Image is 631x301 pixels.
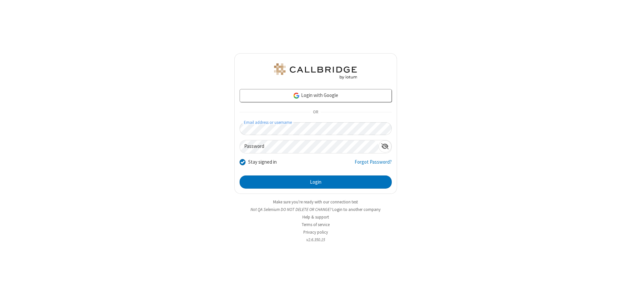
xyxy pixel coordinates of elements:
a: Forgot Password? [355,158,392,171]
li: v2.6.350.15 [234,237,397,243]
button: Login [240,175,392,189]
a: Privacy policy [303,229,328,235]
button: Login to another company [332,206,381,213]
label: Stay signed in [248,158,277,166]
a: Terms of service [302,222,330,227]
input: Password [240,140,379,153]
a: Make sure you're ready with our connection test [273,199,358,205]
img: QA Selenium DO NOT DELETE OR CHANGE [273,63,358,79]
img: google-icon.png [293,92,300,99]
a: Login with Google [240,89,392,102]
span: OR [310,108,321,117]
a: Help & support [302,214,329,220]
div: Show password [379,140,391,152]
input: Email address or username [240,122,392,135]
li: Not QA Selenium DO NOT DELETE OR CHANGE? [234,206,397,213]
